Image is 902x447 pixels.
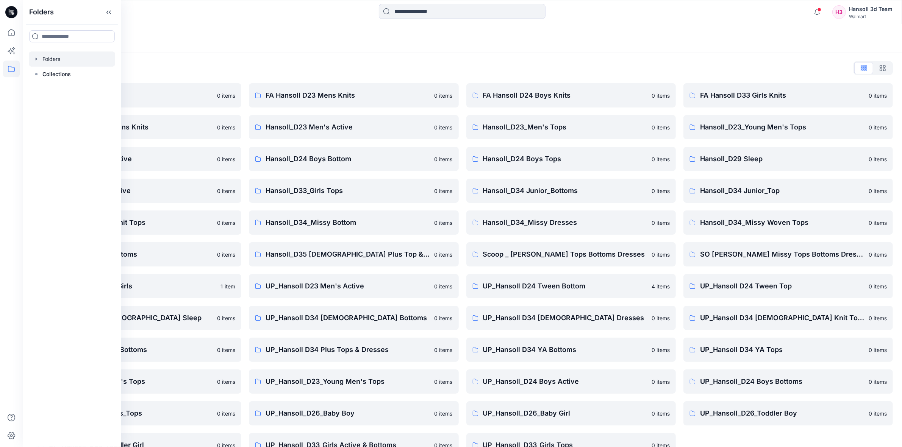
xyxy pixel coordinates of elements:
[266,154,430,164] p: Hansoll_D24 Boys Bottom
[466,83,676,107] a: FA Hansoll D24 Boys Knits0 items
[249,369,458,394] a: UP_Hansoll_D23_Young Men's Tops0 items
[32,210,241,235] a: Hansoll_D34 Missy Knit Tops0 items
[217,92,235,100] p: 0 items
[700,313,864,323] p: UP_Hansoll D34 [DEMOGRAPHIC_DATA] Knit Tops
[435,187,453,195] p: 0 items
[217,251,235,259] p: 0 items
[32,242,241,266] a: Hansoll_D34_Plus Bottoms0 items
[435,378,453,386] p: 0 items
[266,344,430,355] p: UP_Hansoll D34 Plus Tops & Dresses
[48,249,213,260] p: Hansoll_D34_Plus Bottoms
[483,376,647,387] p: UP_Hansoll_D24 Boys Active
[700,185,864,196] p: Hansoll_D34 Junior_Top
[249,242,458,266] a: Hansoll_D35 [DEMOGRAPHIC_DATA] Plus Top & Dresses0 items
[683,401,893,425] a: UP_Hansoll_D26_Toddler Boy0 items
[683,242,893,266] a: SO [PERSON_NAME] Missy Tops Bottoms Dresses0 items
[266,185,430,196] p: Hansoll_D33_Girls Tops
[266,90,430,101] p: FA Hansoll D23 Mens Knits
[700,344,864,355] p: UP_Hansoll D34 YA Tops
[869,314,887,322] p: 0 items
[869,123,887,131] p: 0 items
[700,217,864,228] p: Hansoll_D34_Missy Woven Tops
[32,306,241,330] a: UP_Hansoll D29 [DEMOGRAPHIC_DATA] Sleep0 items
[483,344,647,355] p: UP_Hansoll D34 YA Bottoms
[466,274,676,298] a: UP_Hansoll D24 Tween Bottom4 items
[700,249,864,260] p: SO [PERSON_NAME] Missy Tops Bottoms Dresses
[466,369,676,394] a: UP_Hansoll_D24 Boys Active0 items
[869,378,887,386] p: 0 items
[683,306,893,330] a: UP_Hansoll D34 [DEMOGRAPHIC_DATA] Knit Tops0 items
[435,282,453,290] p: 0 items
[483,154,647,164] p: Hansoll_D24 Boys Tops
[849,5,893,14] div: Hansoll 3d Team
[48,122,213,132] p: FA Hansoll D34 Womens Knits
[483,281,647,291] p: UP_Hansoll D24 Tween Bottom
[869,282,887,290] p: 0 items
[652,314,670,322] p: 0 items
[435,346,453,354] p: 0 items
[266,408,430,419] p: UP_Hansoll_D26_Baby Boy
[869,346,887,354] p: 0 items
[249,210,458,235] a: Hansoll_D34_Missy Bottom0 items
[32,147,241,171] a: Hansoll_D24 Boys Active0 items
[435,251,453,259] p: 0 items
[849,14,893,19] div: Walmart
[869,410,887,417] p: 0 items
[683,115,893,139] a: Hansoll_D23_Young Men's Tops0 items
[249,147,458,171] a: Hansoll_D24 Boys Bottom0 items
[869,219,887,227] p: 0 items
[683,338,893,362] a: UP_Hansoll D34 YA Tops0 items
[48,217,213,228] p: Hansoll_D34 Missy Knit Tops
[48,154,213,164] p: Hansoll_D24 Boys Active
[435,410,453,417] p: 0 items
[217,123,235,131] p: 0 items
[652,92,670,100] p: 0 items
[652,219,670,227] p: 0 items
[266,376,430,387] p: UP_Hansoll_D23_Young Men's Tops
[435,155,453,163] p: 0 items
[435,219,453,227] p: 0 items
[869,187,887,195] p: 0 items
[683,83,893,107] a: FA Hansoll D33 Girls Knits0 items
[32,338,241,362] a: UP_Hansoll D34 Plus Bottoms0 items
[652,346,670,354] p: 0 items
[700,408,864,419] p: UP_Hansoll_D26_Toddler Boy
[700,376,864,387] p: UP_Hansoll_D24 Boys Bottoms
[249,401,458,425] a: UP_Hansoll_D26_Baby Boy0 items
[466,338,676,362] a: UP_Hansoll D34 YA Bottoms0 items
[266,313,430,323] p: UP_Hansoll D34 [DEMOGRAPHIC_DATA] Bottoms
[652,155,670,163] p: 0 items
[700,281,864,291] p: UP_Hansoll D24 Tween Top
[217,187,235,195] p: 0 items
[42,70,71,79] p: Collections
[249,274,458,298] a: UP_Hansoll D23 Men's Active0 items
[683,147,893,171] a: Hansoll_D29 Sleep0 items
[652,251,670,259] p: 0 items
[48,344,213,355] p: UP_Hansoll D34 Plus Bottoms
[652,378,670,386] p: 0 items
[266,249,430,260] p: Hansoll_D35 [DEMOGRAPHIC_DATA] Plus Top & Dresses
[483,249,647,260] p: Scoop _ [PERSON_NAME] Tops Bottoms Dresses
[32,369,241,394] a: UP_Hansoll_D23_Men's Tops0 items
[435,123,453,131] p: 0 items
[483,185,647,196] p: Hansoll_D34 Junior_Bottoms
[483,122,647,132] p: Hansoll_D23_Men's Tops
[48,408,213,419] p: UP_Hansoll_D24_Boys_Tops
[32,179,241,203] a: Hansoll_D33_Girls Active0 items
[700,90,864,101] p: FA Hansoll D33 Girls Knits
[266,217,430,228] p: Hansoll_D34_Missy Bottom
[683,210,893,235] a: Hansoll_D34_Missy Woven Tops0 items
[466,147,676,171] a: Hansoll_D24 Boys Tops0 items
[48,281,216,291] p: TWEEN Hansoll D33 Girls
[683,179,893,203] a: Hansoll_D34 Junior_Top0 items
[220,282,235,290] p: 1 item
[832,5,846,19] div: H3
[483,313,647,323] p: UP_Hansoll D34 [DEMOGRAPHIC_DATA] Dresses
[652,410,670,417] p: 0 items
[249,306,458,330] a: UP_Hansoll D34 [DEMOGRAPHIC_DATA] Bottoms0 items
[483,90,647,101] p: FA Hansoll D24 Boys Knits
[217,378,235,386] p: 0 items
[683,274,893,298] a: UP_Hansoll D24 Tween Top0 items
[652,123,670,131] p: 0 items
[466,242,676,266] a: Scoop _ [PERSON_NAME] Tops Bottoms Dresses0 items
